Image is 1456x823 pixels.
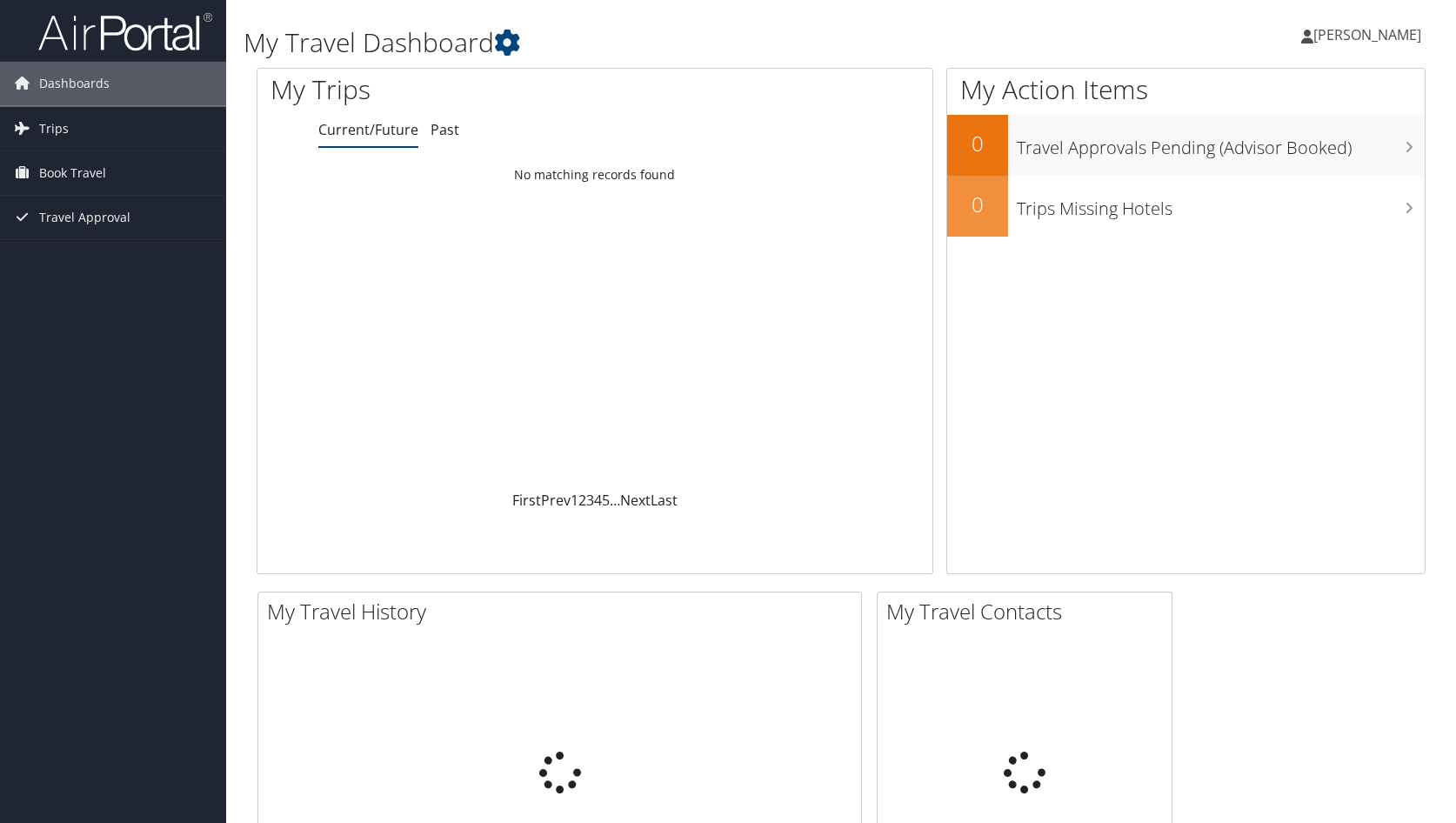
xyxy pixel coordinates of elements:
[39,62,110,105] span: Dashboards
[947,129,1008,158] h2: 0
[947,176,1425,237] a: 0Trips Missing Hotels
[512,491,541,510] a: First
[651,491,678,510] a: Last
[1301,9,1439,61] a: [PERSON_NAME]
[39,107,69,151] span: Trips
[244,24,1040,61] h1: My Travel Dashboard
[620,491,651,510] a: Next
[886,597,1172,626] h2: My Travel Contacts
[947,190,1008,219] h2: 0
[1017,188,1425,221] h3: Trips Missing Hotels
[257,159,932,191] td: No matching records found
[594,491,602,510] a: 4
[318,120,418,139] a: Current/Future
[586,491,594,510] a: 3
[578,491,586,510] a: 2
[602,491,610,510] a: 5
[431,120,459,139] a: Past
[571,491,578,510] a: 1
[541,491,571,510] a: Prev
[1313,25,1421,44] span: [PERSON_NAME]
[39,151,106,195] span: Book Travel
[38,11,212,52] img: airportal-logo.png
[270,71,638,108] h1: My Trips
[947,71,1425,108] h1: My Action Items
[947,115,1425,176] a: 0Travel Approvals Pending (Advisor Booked)
[1017,127,1425,160] h3: Travel Approvals Pending (Advisor Booked)
[267,597,861,626] h2: My Travel History
[39,196,130,239] span: Travel Approval
[610,491,620,510] span: …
